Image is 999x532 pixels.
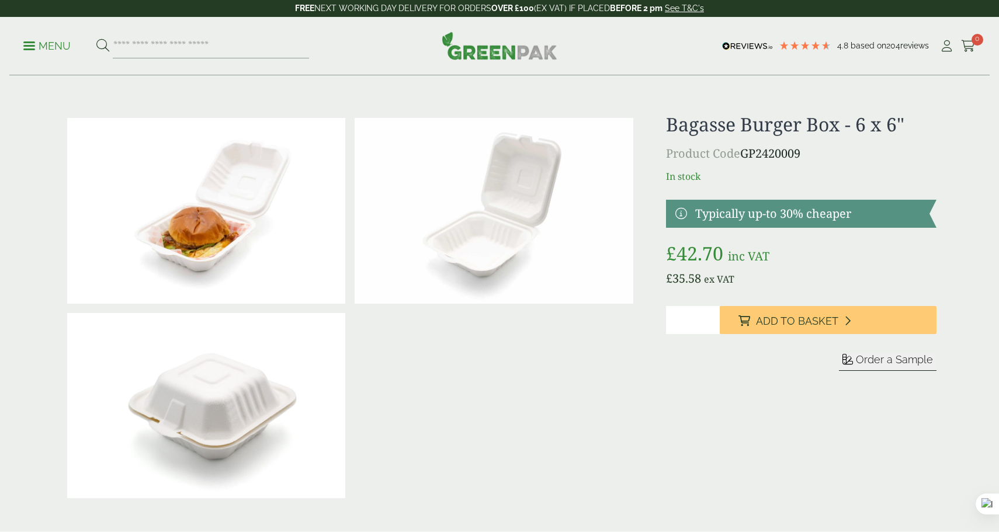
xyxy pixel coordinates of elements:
span: reviews [900,41,929,50]
a: See T&C's [665,4,704,13]
strong: FREE [295,4,314,13]
span: 204 [886,41,900,50]
span: Based on [851,41,886,50]
img: 2420009 Bagasse Burger Box Open With Food [67,118,345,304]
span: £ [666,241,677,266]
button: Order a Sample [839,353,936,371]
p: GP2420009 [666,145,936,162]
a: Menu [23,39,71,51]
span: £ [666,270,672,286]
span: Order a Sample [856,353,933,366]
span: 0 [972,34,983,46]
bdi: 35.58 [666,270,701,286]
img: REVIEWS.io [722,42,773,50]
strong: BEFORE 2 pm [610,4,662,13]
h1: Bagasse Burger Box - 6 x 6" [666,113,936,135]
p: Menu [23,39,71,53]
span: Product Code [666,145,740,161]
p: In stock [666,169,936,183]
strong: OVER £100 [491,4,534,13]
img: 2420009 Bagasse Burger Box Open [355,118,633,304]
img: 2420009 Bagasse Burger Box Closed [67,313,345,499]
a: 0 [961,37,976,55]
span: ex VAT [704,273,734,286]
button: Add to Basket [720,306,936,334]
i: Cart [961,40,976,52]
img: GreenPak Supplies [442,32,557,60]
i: My Account [939,40,954,52]
span: inc VAT [728,248,769,264]
span: Add to Basket [756,315,838,328]
bdi: 42.70 [666,241,723,266]
div: 4.79 Stars [779,40,831,51]
span: 4.8 [837,41,851,50]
